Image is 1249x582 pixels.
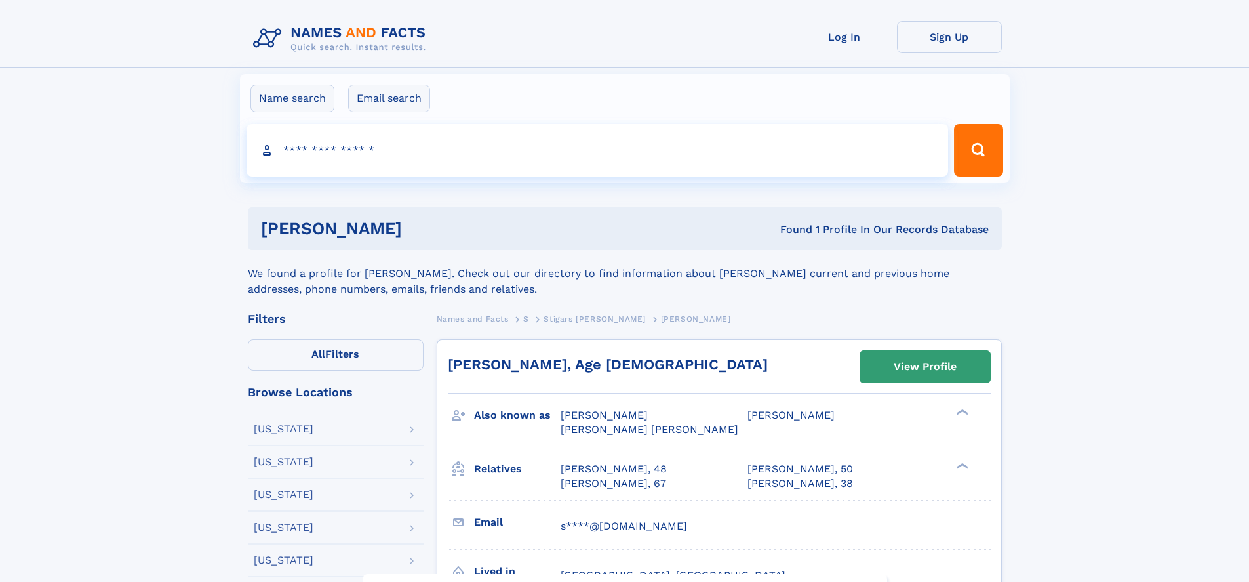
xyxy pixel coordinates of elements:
[311,348,325,360] span: All
[747,476,853,491] a: [PERSON_NAME], 38
[747,409,835,421] span: [PERSON_NAME]
[247,124,949,177] input: search input
[561,462,667,476] a: [PERSON_NAME], 48
[792,21,897,53] a: Log In
[250,85,334,112] label: Name search
[661,314,731,323] span: [PERSON_NAME]
[474,404,561,426] h3: Also known as
[248,339,424,371] label: Filters
[254,424,313,434] div: [US_STATE]
[897,21,1002,53] a: Sign Up
[544,314,646,323] span: Stigars [PERSON_NAME]
[561,476,666,491] a: [PERSON_NAME], 67
[561,569,785,581] span: [GEOGRAPHIC_DATA], [GEOGRAPHIC_DATA]
[953,461,969,470] div: ❯
[544,310,646,327] a: Stigars [PERSON_NAME]
[254,522,313,533] div: [US_STATE]
[474,511,561,533] h3: Email
[523,310,529,327] a: S
[747,462,853,476] a: [PERSON_NAME], 50
[953,408,969,417] div: ❯
[860,351,990,383] a: View Profile
[254,555,313,566] div: [US_STATE]
[561,423,738,436] span: [PERSON_NAME] [PERSON_NAME]
[523,314,529,323] span: S
[561,409,648,421] span: [PERSON_NAME]
[261,220,591,237] h1: [PERSON_NAME]
[437,310,509,327] a: Names and Facts
[448,356,768,373] a: [PERSON_NAME], Age [DEMOGRAPHIC_DATA]
[248,386,424,398] div: Browse Locations
[474,458,561,480] h3: Relatives
[248,21,437,56] img: Logo Names and Facts
[348,85,430,112] label: Email search
[254,457,313,467] div: [US_STATE]
[954,124,1002,177] button: Search Button
[248,250,1002,297] div: We found a profile for [PERSON_NAME]. Check out our directory to find information about [PERSON_N...
[248,313,424,325] div: Filters
[254,489,313,500] div: [US_STATE]
[894,352,957,382] div: View Profile
[591,222,989,237] div: Found 1 Profile In Our Records Database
